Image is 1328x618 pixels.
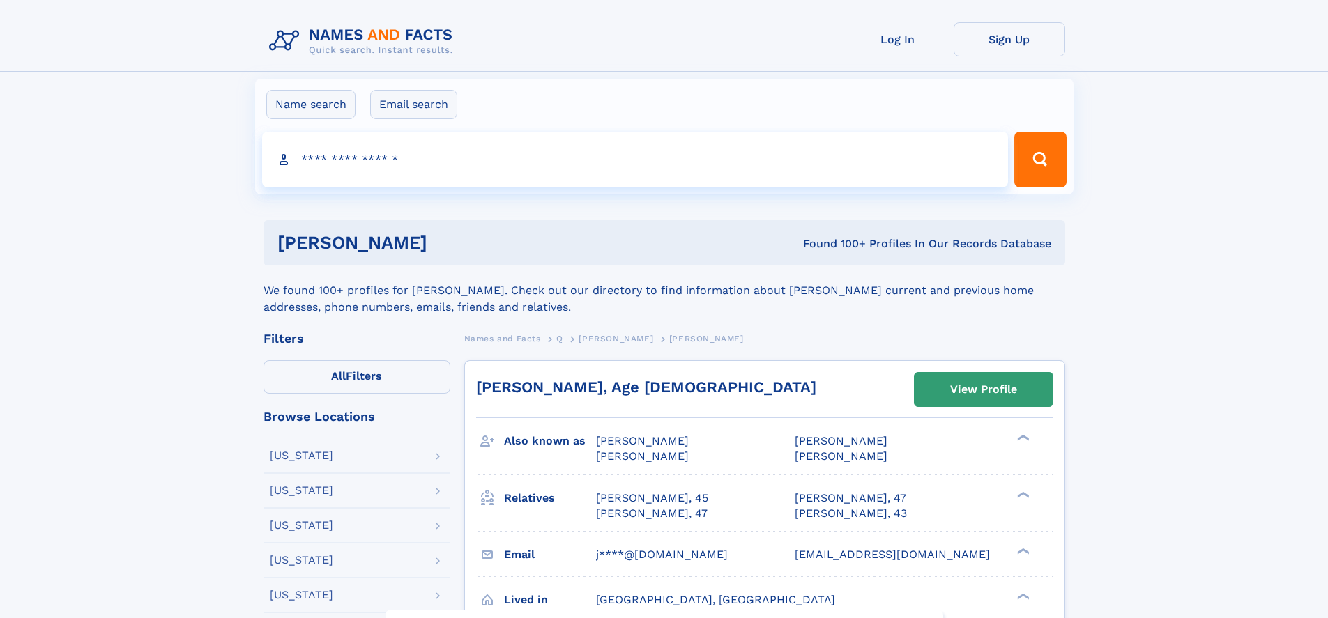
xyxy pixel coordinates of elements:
a: View Profile [915,373,1053,406]
div: [US_STATE] [270,485,333,496]
span: [PERSON_NAME] [579,334,653,343]
div: Filters [264,332,450,345]
div: We found 100+ profiles for [PERSON_NAME]. Check out our directory to find information about [PERS... [264,265,1065,316]
a: Log In [842,22,954,56]
h3: Email [504,543,596,566]
a: [PERSON_NAME], 45 [596,490,708,506]
div: ❯ [1014,546,1030,555]
span: Q [556,334,563,343]
h1: [PERSON_NAME] [277,234,616,252]
div: ❯ [1014,433,1030,442]
a: [PERSON_NAME], 47 [596,506,708,521]
a: Q [556,330,563,347]
span: [PERSON_NAME] [596,449,689,463]
h3: Lived in [504,588,596,612]
a: [PERSON_NAME], 43 [795,506,907,521]
span: [PERSON_NAME] [795,434,887,447]
a: [PERSON_NAME] [579,330,653,347]
h3: Relatives [504,486,596,510]
span: [PERSON_NAME] [669,334,744,343]
span: All [331,369,346,383]
div: [US_STATE] [270,520,333,531]
div: ❯ [1014,490,1030,499]
label: Email search [370,90,457,119]
a: [PERSON_NAME], 47 [795,490,906,506]
div: Browse Locations [264,410,450,423]
a: [PERSON_NAME], Age [DEMOGRAPHIC_DATA] [476,378,816,396]
h3: Also known as [504,429,596,453]
div: Found 100+ Profiles In Our Records Database [615,236,1051,252]
img: Logo Names and Facts [264,22,464,60]
a: Names and Facts [464,330,541,347]
div: [US_STATE] [270,589,333,601]
button: Search Button [1014,132,1066,187]
span: [PERSON_NAME] [596,434,689,447]
div: [US_STATE] [270,450,333,461]
label: Name search [266,90,356,119]
span: [PERSON_NAME] [795,449,887,463]
span: [EMAIL_ADDRESS][DOMAIN_NAME] [795,548,990,561]
span: [GEOGRAPHIC_DATA], [GEOGRAPHIC_DATA] [596,593,835,606]
div: ❯ [1014,592,1030,601]
div: View Profile [950,373,1017,405]
a: Sign Up [954,22,1065,56]
div: [US_STATE] [270,555,333,566]
input: search input [262,132,1009,187]
label: Filters [264,360,450,394]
